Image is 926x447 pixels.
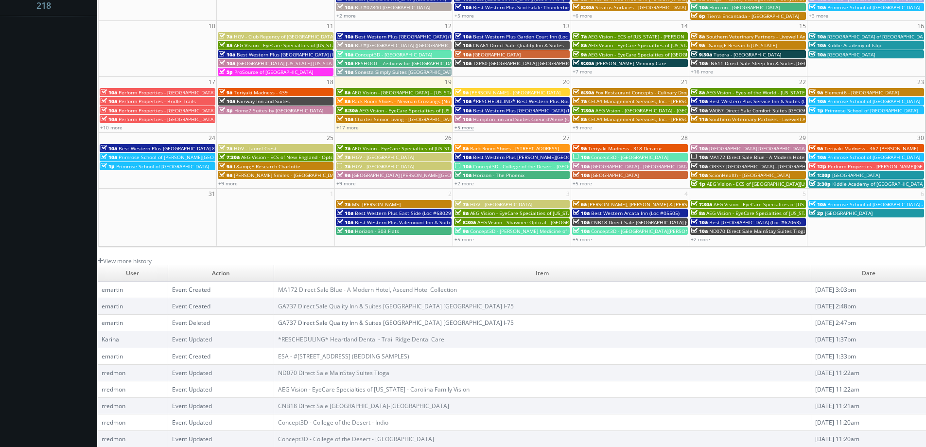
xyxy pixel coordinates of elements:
span: 8a [455,145,469,152]
span: 8a [691,89,705,96]
span: CELA4 Management Services, Inc. - [PERSON_NAME] Genesis [588,116,730,123]
span: Rack Room Shoes - [STREET_ADDRESS] [470,145,559,152]
td: [DATE] 11:20am [811,414,926,431]
span: 1:30p [809,172,831,179]
span: 9:30a [691,51,712,58]
span: Home2 Suites by [GEOGRAPHIC_DATA] [234,107,323,114]
a: +5 more [573,180,592,187]
td: Date [811,265,926,282]
td: emartin [98,348,168,364]
span: Teriyaki Madness - 462 [PERSON_NAME] [824,145,918,152]
span: 10a [573,219,590,226]
span: Southern Veterinary Partners - Livewell Animal Urgent Care of Goodyear [709,116,878,123]
span: 10a [101,145,117,152]
span: Perform Properties - Bridle Trails [119,98,196,105]
span: 10a [101,116,117,123]
span: BU #[GEOGRAPHIC_DATA] ([GEOGRAPHIC_DATA]) [355,42,466,49]
span: Fox Restaurant Concepts - Culinary Dropout [595,89,697,96]
span: 9a [219,89,232,96]
a: +2 more [336,12,356,19]
span: 6:30a [573,89,594,96]
span: Best Western Plus Scottsdale Thunderbird Suites (Loc #03156) [473,4,620,11]
span: Primrose School of [GEOGRAPHIC_DATA] [116,163,209,170]
span: 26 [444,133,453,143]
a: +5 more [454,236,474,243]
span: 10a [455,33,472,40]
span: AEG Vision - ECS of New England - OptomEyes Health – [GEOGRAPHIC_DATA] [241,154,419,161]
a: View more history [98,257,152,265]
span: 8:30a [337,107,358,114]
span: 10a [337,42,353,49]
span: 9a [809,89,823,96]
span: 31 [208,189,216,199]
span: 10a [691,172,708,179]
a: +5 more [573,236,592,243]
span: 7a [337,201,350,208]
span: 10a [691,219,708,226]
span: 9a [573,145,587,152]
td: Karina [98,331,168,348]
span: 7a [455,201,469,208]
span: HGV - [GEOGRAPHIC_DATA] [352,163,414,170]
span: 14 [680,21,689,31]
td: [DATE] 11:21am [811,397,926,414]
span: 10a [809,154,826,161]
a: Concept3D - College of the Desert - Indio [278,418,388,427]
span: AEG Vision - ECS of [US_STATE] - [PERSON_NAME] EyeCare - [GEOGRAPHIC_DATA] ([GEOGRAPHIC_DATA]) [588,33,826,40]
td: emartin [98,281,168,298]
span: 9a [573,51,587,58]
span: Concept3D - [GEOGRAPHIC_DATA][PERSON_NAME][US_STATE] [591,228,733,234]
a: +5 more [454,12,474,19]
td: emartin [98,298,168,315]
a: ND070 Direct Sale MainStay Suites Tioga [278,369,389,377]
span: 1p [101,163,115,170]
span: Best Western Plus Service Inn & Suites (Loc #61094) WHITE GLOVE [709,98,866,105]
span: Best Western Plus East Side (Loc #68029) [355,210,453,216]
span: 7:30a [691,201,712,208]
span: Best Western Arcata Inn (Loc #05505) [591,210,680,216]
span: 7a [337,163,350,170]
span: Tutera - [GEOGRAPHIC_DATA] [714,51,781,58]
span: 7a [573,98,587,105]
span: Sonesta Simply Suites [GEOGRAPHIC_DATA] [355,69,456,75]
span: 9a [809,145,823,152]
span: [PERSON_NAME], [PERSON_NAME] & [PERSON_NAME], LLC - [GEOGRAPHIC_DATA] [588,201,775,208]
span: 24 [208,133,216,143]
span: 10a [691,98,708,105]
td: Event Created [168,281,274,298]
td: User [98,265,168,282]
span: 29 [798,133,807,143]
span: MA172 Direct Sale Blue - A Modern Hotel, Ascend Hotel Collection [709,154,865,161]
span: 10a [809,4,826,11]
span: 10 [208,21,216,31]
span: 10a [337,228,353,234]
span: 10a [691,4,708,11]
td: Action [168,265,274,282]
td: rredmon [98,414,168,431]
span: ND070 Direct Sale MainStay Suites Tioga [709,228,806,234]
span: 10a [455,163,472,170]
span: 10a [337,219,353,226]
span: 10a [809,33,826,40]
td: emartin [98,315,168,331]
span: IN611 Direct Sale Sleep Inn & Suites [GEOGRAPHIC_DATA] [709,60,844,67]
span: 8a [337,89,350,96]
span: [GEOGRAPHIC_DATA] [GEOGRAPHIC_DATA] [709,145,806,152]
span: 1p [691,180,705,187]
a: AEG Vision - EyeCare Specialties of [US_STATE] - Carolina Family Vision [278,385,470,393]
span: 10a [573,228,590,234]
a: +5 more [454,124,474,131]
span: 22 [798,77,807,87]
span: 10a [455,172,472,179]
span: 12 [444,21,453,31]
span: 8a [219,42,232,49]
span: 21 [680,77,689,87]
span: 7a [337,154,350,161]
td: [DATE] 11:22am [811,381,926,397]
span: 10a [691,163,708,170]
span: 10a [809,51,826,58]
td: Event Updated [168,364,274,381]
td: GA737 Direct Sale Quality Inn & Suites [GEOGRAPHIC_DATA] [GEOGRAPHIC_DATA] I-75 [274,315,811,331]
td: [DATE] 11:22am [811,364,926,381]
span: 8a [337,98,350,105]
